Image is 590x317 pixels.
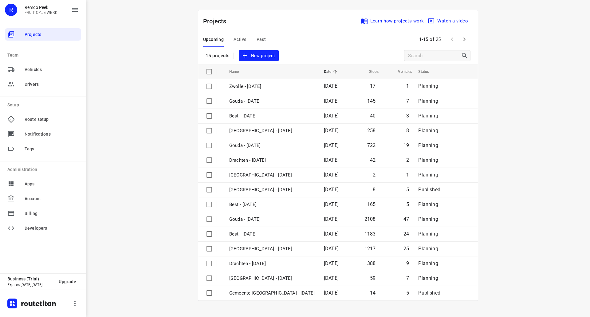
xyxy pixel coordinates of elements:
span: Planning [418,142,438,148]
span: 1217 [364,246,376,252]
span: Route setup [25,116,79,123]
div: Projects [5,28,81,41]
span: 40 [370,113,376,119]
span: 8 [406,128,409,133]
span: Tags [25,146,79,152]
p: Setup [7,102,81,108]
p: Best - Thursday [229,201,315,208]
p: Drachten - Thursday [229,157,315,164]
span: Billing [25,210,79,217]
span: 25 [403,246,409,252]
span: Account [25,196,79,202]
div: Drivers [5,78,81,90]
span: Date [324,68,340,75]
span: Projects [25,31,79,38]
span: Planning [418,201,438,207]
div: Apps [5,178,81,190]
span: [DATE] [324,201,339,207]
span: 8 [373,187,376,192]
span: 7 [406,275,409,281]
span: Planning [418,83,438,89]
span: 5 [406,201,409,207]
span: [DATE] [324,275,339,281]
span: 165 [367,201,376,207]
span: 388 [367,260,376,266]
input: Search projects [408,51,461,61]
div: Vehicles [5,63,81,76]
span: Apps [25,181,79,187]
p: Gouda - Friday [229,98,315,105]
p: Team [7,52,81,58]
span: [DATE] [324,260,339,266]
span: 1 [406,83,409,89]
p: Best - Friday [229,113,315,120]
span: [DATE] [324,290,339,296]
span: 14 [370,290,376,296]
span: 24 [403,231,409,237]
span: Planning [418,275,438,281]
span: 9 [406,260,409,266]
span: Planning [418,128,438,133]
p: Remco Peek [25,5,57,10]
span: Drivers [25,81,79,88]
span: Planning [418,157,438,163]
div: Search [461,52,470,59]
span: [DATE] [324,142,339,148]
span: 42 [370,157,376,163]
span: Notifications [25,131,79,137]
div: Tags [5,143,81,155]
p: Antwerpen - Wednesday [229,275,315,282]
span: 145 [367,98,376,104]
span: Planning [418,172,438,178]
span: Status [418,68,437,75]
p: Gemeente Rotterdam - Wednesday [229,290,315,297]
span: Planning [418,260,438,266]
div: Developers [5,222,81,234]
span: 3 [406,113,409,119]
span: Published [418,290,440,296]
span: 722 [367,142,376,148]
div: Account [5,192,81,205]
span: 7 [406,98,409,104]
p: Expires [DATE][DATE] [7,283,54,287]
span: Vehicles [390,68,412,75]
span: Planning [418,113,438,119]
p: Zwolle - Thursday [229,127,315,134]
span: Planning [418,246,438,252]
div: Billing [5,207,81,220]
span: 2 [406,157,409,163]
div: Route setup [5,113,81,125]
span: Upgrade [59,279,76,284]
span: Planning [418,98,438,104]
p: Administration [7,166,81,173]
button: Upgrade [54,276,81,287]
span: 1 [406,172,409,178]
p: 15 projects [206,53,230,58]
span: Next Page [458,33,470,46]
span: 17 [370,83,376,89]
span: [DATE] [324,157,339,163]
p: Best - Wednesday [229,231,315,238]
p: Drachten - Wednesday [229,260,315,267]
span: 5 [406,187,409,192]
span: Name [229,68,247,75]
span: Planning [418,231,438,237]
p: Gouda - Wednesday [229,216,315,223]
p: Gouda - Thursday [229,142,315,149]
p: Zwolle - Friday [229,83,315,90]
span: 2108 [364,216,376,222]
p: Antwerpen - Thursday [229,172,315,179]
span: [DATE] [324,231,339,237]
button: New project [239,50,279,61]
span: Published [418,187,440,192]
span: [DATE] [324,128,339,133]
span: 47 [403,216,409,222]
span: Vehicles [25,66,79,73]
p: Business (Trial) [7,276,54,281]
span: [DATE] [324,246,339,252]
span: 1183 [364,231,376,237]
span: [DATE] [324,113,339,119]
span: Past [257,36,266,43]
span: 59 [370,275,376,281]
span: [DATE] [324,98,339,104]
